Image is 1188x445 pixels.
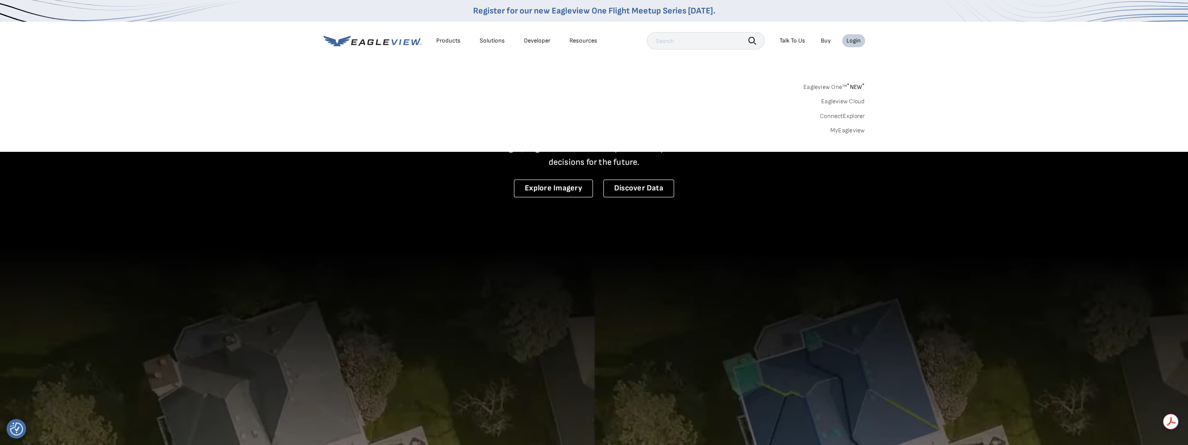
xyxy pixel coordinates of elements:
a: Buy [821,37,831,45]
a: Developer [524,37,550,45]
img: Revisit consent button [10,422,23,435]
div: Resources [569,37,597,45]
a: Discover Data [603,180,674,197]
div: Solutions [480,37,505,45]
div: Talk To Us [780,37,805,45]
a: Register for our new Eagleview One Flight Meetup Series [DATE]. [473,6,715,16]
a: Explore Imagery [514,180,593,197]
div: Products [436,37,461,45]
a: Eagleview One™*NEW* [803,81,865,91]
input: Search [647,32,765,49]
span: NEW [847,83,865,91]
button: Consent Preferences [10,422,23,435]
a: Eagleview Cloud [821,98,865,105]
a: ConnectExplorer [820,112,865,120]
div: Login [846,37,861,45]
a: MyEagleview [830,127,865,134]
